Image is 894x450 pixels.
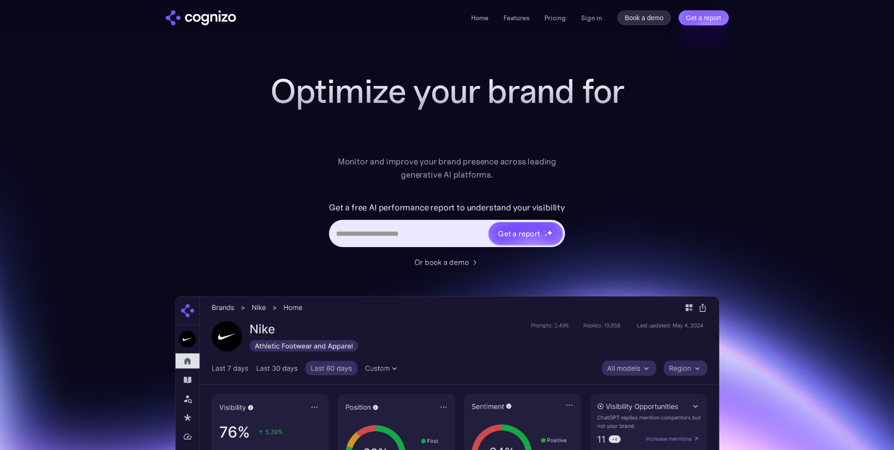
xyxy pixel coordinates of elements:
div: Monitor and improve your brand presence across leading generative AI platforms. [332,155,563,181]
a: Get a reportstarstarstar [488,221,564,246]
a: Home [471,14,489,22]
a: Sign in [581,12,602,23]
img: cognizo logo [166,10,236,25]
label: Get a free AI performance report to understand your visibility [329,200,565,215]
a: Book a demo [617,10,671,25]
img: star [547,230,553,236]
form: Hero URL Input Form [329,200,565,252]
a: Or book a demo [414,256,480,268]
div: Or book a demo [414,256,469,268]
img: star [544,233,548,237]
h1: Optimize your brand for [260,72,635,110]
img: star [544,230,546,232]
a: Get a report [679,10,729,25]
a: Pricing [544,14,566,22]
a: Features [504,14,529,22]
div: Get a report [498,228,540,239]
a: home [166,10,236,25]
